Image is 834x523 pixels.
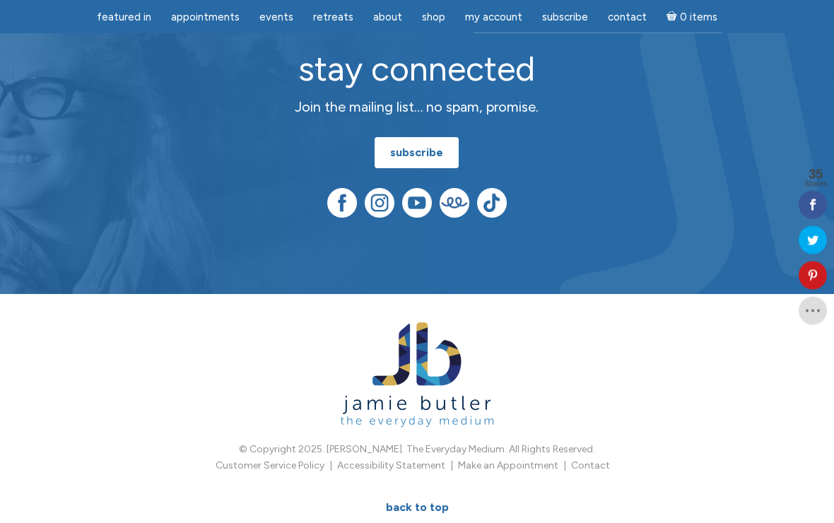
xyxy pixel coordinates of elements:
a: Contact [599,4,655,31]
p: © Copyright 2025. [PERSON_NAME]. The Everyday Medium. All Rights Reserved. [99,442,735,458]
i: Cart [666,11,680,23]
h2: stay connected [208,51,625,88]
a: Cart0 items [658,2,726,31]
img: Jamie Butler. The Everyday Medium [341,323,494,428]
img: Instagram [365,189,394,218]
a: My Account [457,4,531,31]
a: Jamie Butler. The Everyday Medium [341,411,494,423]
a: subscribe [375,138,459,169]
a: Make an Appointment [458,460,558,472]
a: Shop [413,4,454,31]
span: 35 [804,168,827,181]
a: Subscribe [534,4,597,31]
span: About [373,11,402,23]
span: Retreats [313,11,353,23]
a: Events [251,4,302,31]
span: Appointments [171,11,240,23]
a: Accessibility Statement [337,460,445,472]
span: My Account [465,11,522,23]
span: Events [259,11,293,23]
a: Appointments [163,4,248,31]
span: Subscribe [542,11,588,23]
a: About [365,4,411,31]
a: Retreats [305,4,362,31]
a: Contact [571,460,610,472]
span: 0 items [680,12,717,23]
img: YouTube [402,189,432,218]
img: Facebook [327,189,357,218]
span: featured in [97,11,151,23]
a: featured in [88,4,160,31]
span: Shop [422,11,445,23]
p: Join the mailing list… no spam, promise. [208,97,625,119]
span: Contact [608,11,647,23]
a: Customer Service Policy [216,460,324,472]
img: TikTok [477,189,507,218]
img: Teespring [440,189,469,218]
span: Shares [804,181,827,188]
